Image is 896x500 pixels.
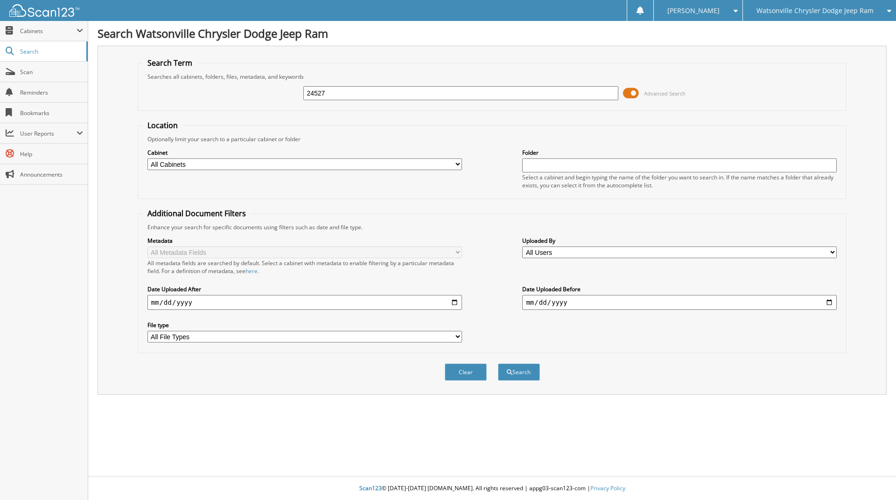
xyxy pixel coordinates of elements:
[644,90,686,97] span: Advanced Search
[667,8,720,14] span: [PERSON_NAME]
[20,48,82,55] span: Search
[147,259,462,275] div: All metadata fields are searched by default. Select a cabinet with metadata to enable filtering b...
[445,363,487,381] button: Clear
[98,26,887,41] h1: Search Watsonville Chrysler Dodge Jeep Ram
[20,171,83,178] span: Announcements
[590,484,625,492] a: Privacy Policy
[147,321,462,329] label: File type
[143,135,842,143] div: Optionally limit your search to a particular cabinet or folder
[20,89,83,96] span: Reminders
[147,285,462,293] label: Date Uploaded After
[20,150,83,158] span: Help
[849,455,896,500] iframe: Chat Widget
[522,237,837,245] label: Uploaded By
[522,173,837,189] div: Select a cabinet and begin typing the name of the folder you want to search in. If the name match...
[143,208,251,219] legend: Additional Document Filters
[147,149,462,157] label: Cabinet
[20,27,77,35] span: Cabinets
[147,295,462,310] input: start
[20,130,77,137] span: User Reports
[522,149,837,157] label: Folder
[143,223,842,231] div: Enhance your search for specific documents using filters such as date and file type.
[147,237,462,245] label: Metadata
[143,73,842,81] div: Searches all cabinets, folders, files, metadata, and keywords
[522,295,837,310] input: end
[359,484,382,492] span: Scan123
[756,8,874,14] span: Watsonville Chrysler Dodge Jeep Ram
[498,363,540,381] button: Search
[143,120,182,130] legend: Location
[20,68,83,76] span: Scan
[20,109,83,117] span: Bookmarks
[9,4,79,17] img: scan123-logo-white.svg
[143,58,197,68] legend: Search Term
[245,267,258,275] a: here
[88,477,896,500] div: © [DATE]-[DATE] [DOMAIN_NAME]. All rights reserved | appg03-scan123-com |
[522,285,837,293] label: Date Uploaded Before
